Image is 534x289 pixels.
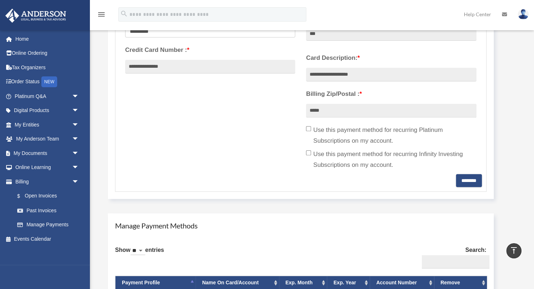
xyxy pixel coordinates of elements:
[131,247,145,255] select: Showentries
[5,146,90,160] a: My Documentsarrow_drop_down
[5,117,90,132] a: My Entitiesarrow_drop_down
[3,9,68,23] img: Anderson Advisors Platinum Portal
[5,160,90,175] a: Online Learningarrow_drop_down
[5,75,90,89] a: Order StatusNEW
[72,174,86,189] span: arrow_drop_down
[10,218,86,232] a: Manage Payments
[306,53,476,63] label: Card Description:
[72,160,86,175] span: arrow_drop_down
[72,146,86,161] span: arrow_drop_down
[10,189,90,204] a: $Open Invoices
[72,117,86,132] span: arrow_drop_down
[5,89,90,103] a: Platinum Q&Aarrow_drop_down
[306,89,476,99] label: Billing Zip/Postal :
[5,60,90,75] a: Tax Organizers
[10,203,90,218] a: Past Invoices
[306,126,311,131] input: Use this payment method for recurring Platinum Subscriptions on my account.
[306,125,476,146] label: Use this payment method for recurring Platinum Subscriptions on my account.
[5,32,90,46] a: Home
[5,103,90,118] a: Digital Productsarrow_drop_down
[422,255,489,269] input: Search:
[306,150,311,155] input: Use this payment method for recurring Infinity Investing Subscriptions on my account.
[115,221,487,231] h4: Manage Payment Methods
[97,10,106,19] i: menu
[41,76,57,87] div: NEW
[5,46,90,61] a: Online Ordering
[72,89,86,104] span: arrow_drop_down
[72,103,86,118] span: arrow_drop_down
[5,232,90,246] a: Events Calendar
[97,13,106,19] a: menu
[5,132,90,146] a: My Anderson Teamarrow_drop_down
[120,10,128,18] i: search
[72,132,86,147] span: arrow_drop_down
[21,192,25,201] span: $
[419,245,487,269] label: Search:
[518,9,529,19] img: User Pic
[306,149,476,170] label: Use this payment method for recurring Infinity Investing Subscriptions on my account.
[115,245,164,262] label: Show entries
[506,243,521,258] a: vertical_align_top
[510,246,518,255] i: vertical_align_top
[5,174,90,189] a: Billingarrow_drop_down
[125,45,295,55] label: Credit Card Number :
